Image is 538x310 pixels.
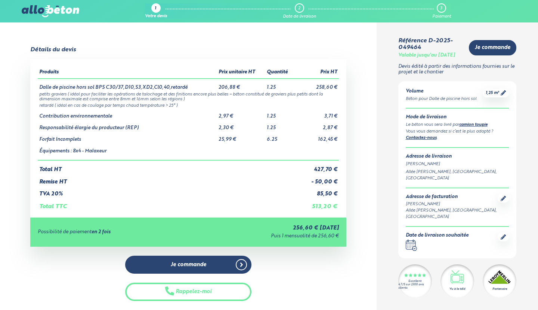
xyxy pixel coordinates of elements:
[299,185,339,197] td: 85,50 €
[406,96,476,102] div: Béton pour Dalle de piscine hors sol
[471,281,530,302] iframe: Help widget launcher
[38,79,217,91] td: Dalle de piscine hors sol BPS C30/37,D10,S3,XD2,Cl0,40,retardé
[155,6,156,11] div: 1
[406,89,476,94] div: Volume
[145,3,167,19] a: 1 Votre devis
[469,40,516,55] a: Je commande
[299,108,339,119] td: 3,71 €
[475,45,510,51] span: Je commande
[217,131,265,143] td: 25,99 €
[408,280,421,283] div: Excellent
[38,160,299,173] td: Total HT
[406,154,509,159] div: Adresse de livraison
[217,108,265,119] td: 2,97 €
[38,143,217,161] td: Équipements : 8x4 - Malaxeur
[432,3,451,19] a: 3 Paiement
[217,79,265,91] td: 206,88 €
[145,14,167,19] div: Votre devis
[398,53,455,58] div: Valable jusqu'au [DATE]
[440,6,442,11] div: 3
[283,3,316,19] a: 2 Date de livraison
[38,102,339,108] td: retardé ( idéal en cas de coulage par temps chaud température > 25° )
[92,230,111,234] strong: en 2 fois
[299,119,339,131] td: 2,87 €
[125,283,252,301] button: Rappelez-moi
[38,91,339,102] td: petits graviers ( idéal pour faciliter les opérations de talochage et des finitions encore plus b...
[406,128,509,142] div: Vous vous demandez si c’est le plus adapté ? .
[125,256,252,274] a: Je commande
[432,14,451,19] div: Paiement
[38,197,299,210] td: Total TTC
[406,207,498,220] div: Allée [PERSON_NAME], [GEOGRAPHIC_DATA], [GEOGRAPHIC_DATA]
[171,262,206,268] span: Je commande
[299,131,339,143] td: 162,45 €
[38,131,217,143] td: Forfait Incomplets
[22,5,79,17] img: allobéton
[459,123,488,127] a: camion toupie
[406,233,469,238] div: Date de livraison souhaitée
[38,67,217,79] th: Produits
[298,6,300,11] div: 2
[406,201,498,207] div: [PERSON_NAME]
[194,225,339,231] div: 256,60 € [DATE]
[406,194,498,200] div: Adresse de facturation
[299,173,339,185] td: - 50,00 €
[265,119,299,131] td: 1.25
[299,197,339,210] td: 513,20 €
[265,131,299,143] td: 6.25
[265,79,299,91] td: 1.25
[299,67,339,79] th: Prix HT
[406,115,509,120] div: Mode de livraison
[299,79,339,91] td: 258,60 €
[38,230,194,235] div: Possibilité de paiement
[398,37,463,51] div: Référence D-2025-049464
[265,67,299,79] th: Quantité
[406,161,509,167] div: [PERSON_NAME]
[449,287,465,291] div: Vu à la télé
[406,136,437,140] a: Contactez-nous
[283,14,316,19] div: Date de livraison
[398,283,432,290] div: 4.7/5 sur 2300 avis clients
[38,108,217,119] td: Contribution environnementale
[265,108,299,119] td: 1.25
[398,64,517,75] p: Devis édité à partir des informations fournies sur le projet et le chantier
[194,234,339,239] div: Puis 1 mensualité de 256,60 €
[217,119,265,131] td: 2,30 €
[217,67,265,79] th: Prix unitaire HT
[299,160,339,173] td: 427,70 €
[38,119,217,131] td: Responsabilité élargie du producteur (REP)
[406,122,509,128] div: Le béton vous sera livré par
[406,169,509,182] div: Allée [PERSON_NAME], [GEOGRAPHIC_DATA], [GEOGRAPHIC_DATA]
[38,185,299,197] td: TVA 20%
[38,173,299,185] td: Remise HT
[30,46,76,53] div: Détails du devis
